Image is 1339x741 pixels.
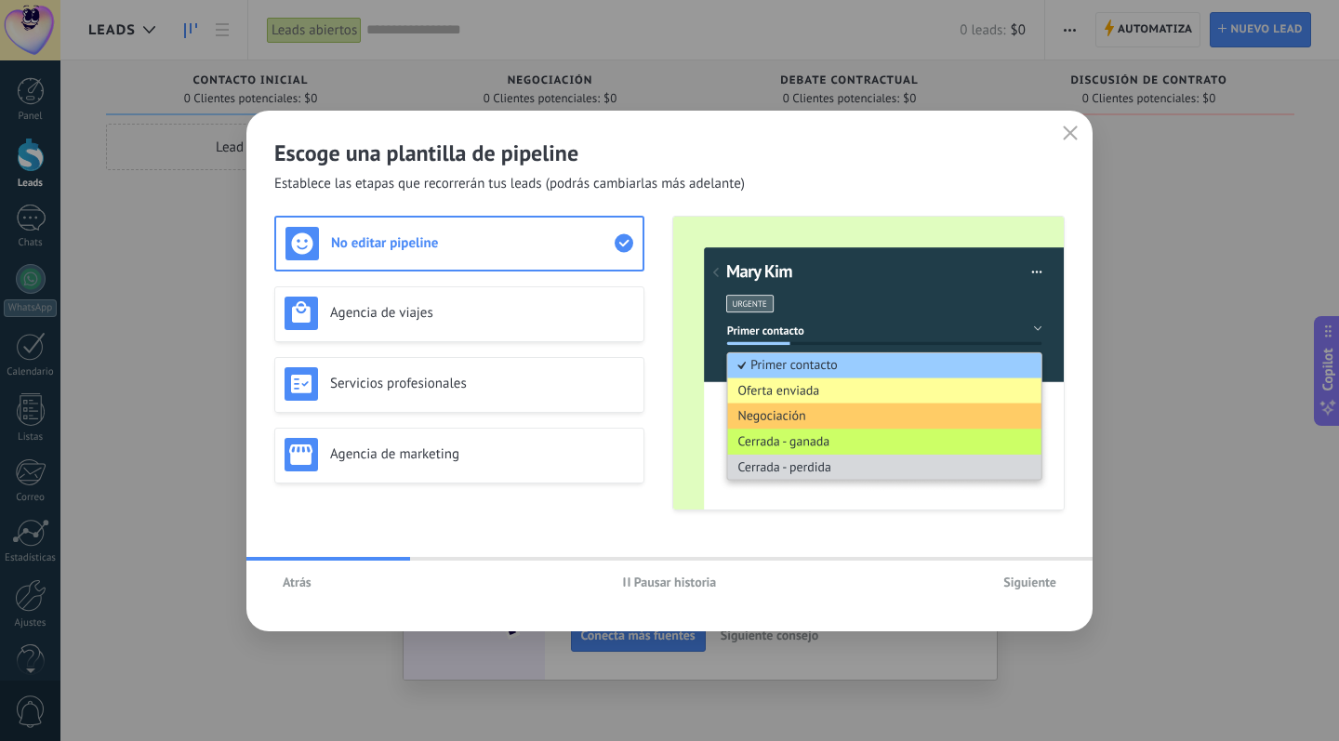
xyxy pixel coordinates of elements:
[283,576,312,589] span: Atrás
[274,568,320,596] button: Atrás
[331,234,615,252] h3: No editar pipeline
[1003,576,1056,589] span: Siguiente
[274,139,1065,167] h2: Escoge una plantilla de pipeline
[330,375,634,392] h3: Servicios profesionales
[274,175,745,193] span: Establece las etapas que recorrerán tus leads (podrás cambiarlas más adelante)
[330,304,634,322] h3: Agencia de viajes
[995,568,1065,596] button: Siguiente
[634,576,717,589] span: Pausar historia
[615,568,725,596] button: Pausar historia
[330,445,634,463] h3: Agencia de marketing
